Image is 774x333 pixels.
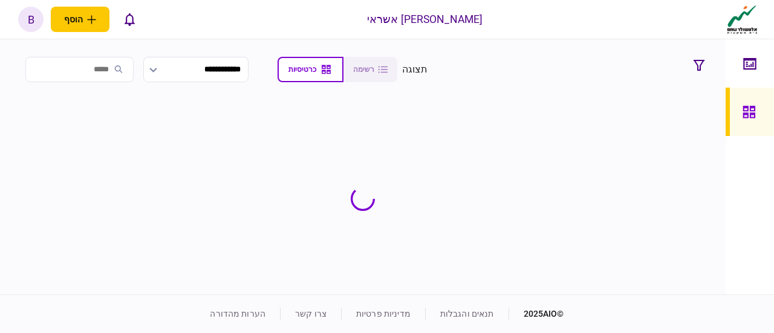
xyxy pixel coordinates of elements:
[117,7,142,32] button: פתח רשימת התראות
[295,309,327,318] a: צרו קשר
[51,7,109,32] button: פתח תפריט להוספת לקוח
[278,57,343,82] button: כרטיסיות
[367,11,483,27] div: [PERSON_NAME] אשראי
[724,4,760,34] img: client company logo
[509,308,564,320] div: © 2025 AIO
[210,309,265,318] a: הערות מהדורה
[343,57,397,82] button: רשימה
[440,309,494,318] a: תנאים והגבלות
[356,309,411,318] a: מדיניות פרטיות
[402,62,428,77] div: תצוגה
[288,65,316,74] span: כרטיסיות
[353,65,374,74] span: רשימה
[18,7,44,32] button: b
